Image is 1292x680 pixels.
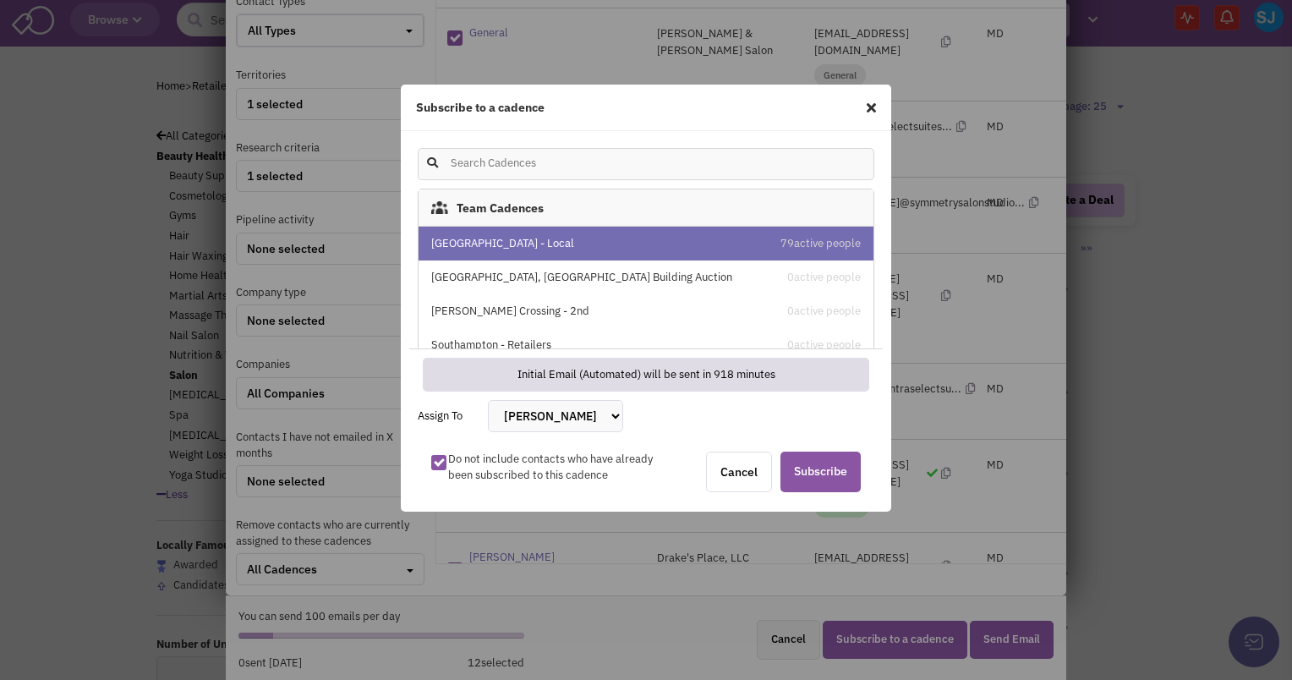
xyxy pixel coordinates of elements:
div: [GEOGRAPHIC_DATA] - Local [431,236,753,252]
div: 79 [780,236,861,252]
div: 0 [787,270,861,286]
span: Assign To [409,409,488,425]
span: active people [794,270,861,284]
a: Cancel [706,452,772,492]
div: [PERSON_NAME] Crossing - 2nd [431,304,753,320]
div: 0 [787,337,861,354]
img: Groupteamcadence.png [431,201,448,214]
span: Subscribe [780,452,861,492]
div: 0 [787,304,861,320]
span: active people [794,236,861,250]
input: Search Cadences [447,151,599,177]
span: Do not include contacts who have already been subscribed to this cadence [448,452,653,482]
h4: Subscribe to a cadence [416,100,545,115]
h4: Team Cadences [457,200,544,216]
div: Initial Email (Automated) will be sent in 918 minutes [517,367,775,383]
span: active people [794,304,861,318]
div: Southampton - Retailers [431,337,753,354]
div: [GEOGRAPHIC_DATA], [GEOGRAPHIC_DATA] Building Auction [431,270,753,286]
span: active people [794,337,861,352]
